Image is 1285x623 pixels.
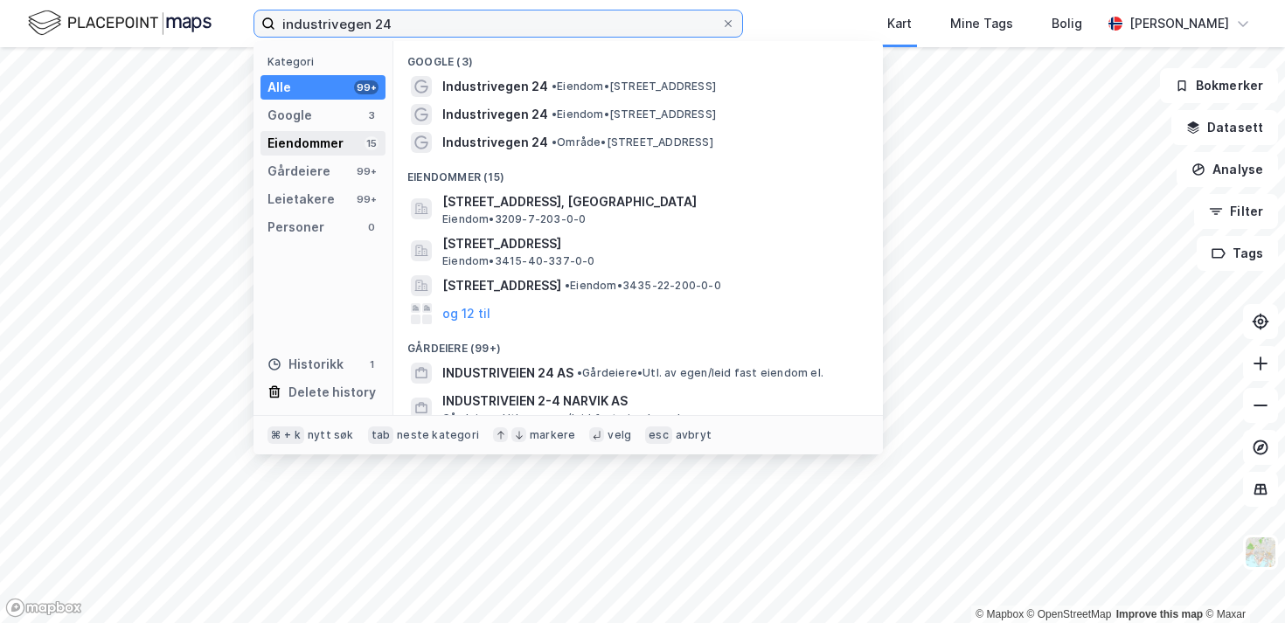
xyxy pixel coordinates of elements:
div: 1 [365,357,379,371]
span: Eiendom • [STREET_ADDRESS] [552,107,716,121]
div: Google (3) [393,41,883,73]
div: Bolig [1052,13,1082,34]
span: Industrivegen 24 [442,132,548,153]
a: OpenStreetMap [1027,608,1112,620]
div: 3 [365,108,379,122]
span: [STREET_ADDRESS] [442,275,561,296]
a: Mapbox [976,608,1024,620]
img: logo.f888ab2527a4732fd821a326f86c7f29.svg [28,8,212,38]
button: Datasett [1171,110,1278,145]
button: Bokmerker [1160,68,1278,103]
span: Gårdeiere • Utl. av egen/leid fast eiendom el. [442,412,684,426]
span: INDUSTRIVEIEN 2-4 NARVIK AS [442,391,862,412]
div: Mine Tags [950,13,1013,34]
span: Eiendom • 3209-7-203-0-0 [442,212,586,226]
img: Z [1244,536,1277,569]
span: • [552,135,557,149]
span: • [565,279,570,292]
div: 99+ [354,80,379,94]
button: Analyse [1177,152,1278,187]
input: Søk på adresse, matrikkel, gårdeiere, leietakere eller personer [275,10,721,37]
span: Eiendom • [STREET_ADDRESS] [552,80,716,93]
span: INDUSTRIVEIEN 24 AS [442,363,573,384]
button: Tags [1197,236,1278,271]
a: Mapbox homepage [5,598,82,618]
div: Kontrollprogram for chat [1198,539,1285,623]
div: esc [645,426,672,444]
div: Alle [267,77,291,98]
span: • [552,107,557,121]
div: avbryt [676,428,712,442]
div: 99+ [354,192,379,206]
span: Område • [STREET_ADDRESS] [552,135,713,149]
span: Eiendom • 3415-40-337-0-0 [442,254,595,268]
div: 15 [365,136,379,150]
div: 0 [365,220,379,234]
div: ⌘ + k [267,426,304,444]
span: • [552,80,557,93]
button: og 12 til [442,303,490,324]
span: [STREET_ADDRESS] [442,233,862,254]
span: • [577,366,582,379]
div: tab [368,426,394,444]
div: Gårdeiere (99+) [393,328,883,359]
iframe: Chat Widget [1198,539,1285,623]
span: Gårdeiere • Utl. av egen/leid fast eiendom el. [577,366,823,380]
div: nytt søk [308,428,354,442]
a: Improve this map [1116,608,1203,620]
div: Leietakere [267,189,335,210]
div: [PERSON_NAME] [1129,13,1229,34]
div: velg [608,428,631,442]
div: Google [267,105,312,126]
span: Industrivegen 24 [442,76,548,97]
div: neste kategori [397,428,479,442]
div: Kart [887,13,912,34]
div: Gårdeiere [267,161,330,182]
div: Kategori [267,55,385,68]
div: 99+ [354,164,379,178]
span: Industrivegen 24 [442,104,548,125]
div: Eiendommer (15) [393,156,883,188]
span: Eiendom • 3435-22-200-0-0 [565,279,721,293]
span: [STREET_ADDRESS], [GEOGRAPHIC_DATA] [442,191,862,212]
button: Filter [1194,194,1278,229]
div: Personer [267,217,324,238]
div: markere [530,428,575,442]
div: Historikk [267,354,344,375]
div: Eiendommer [267,133,344,154]
div: Delete history [288,382,376,403]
